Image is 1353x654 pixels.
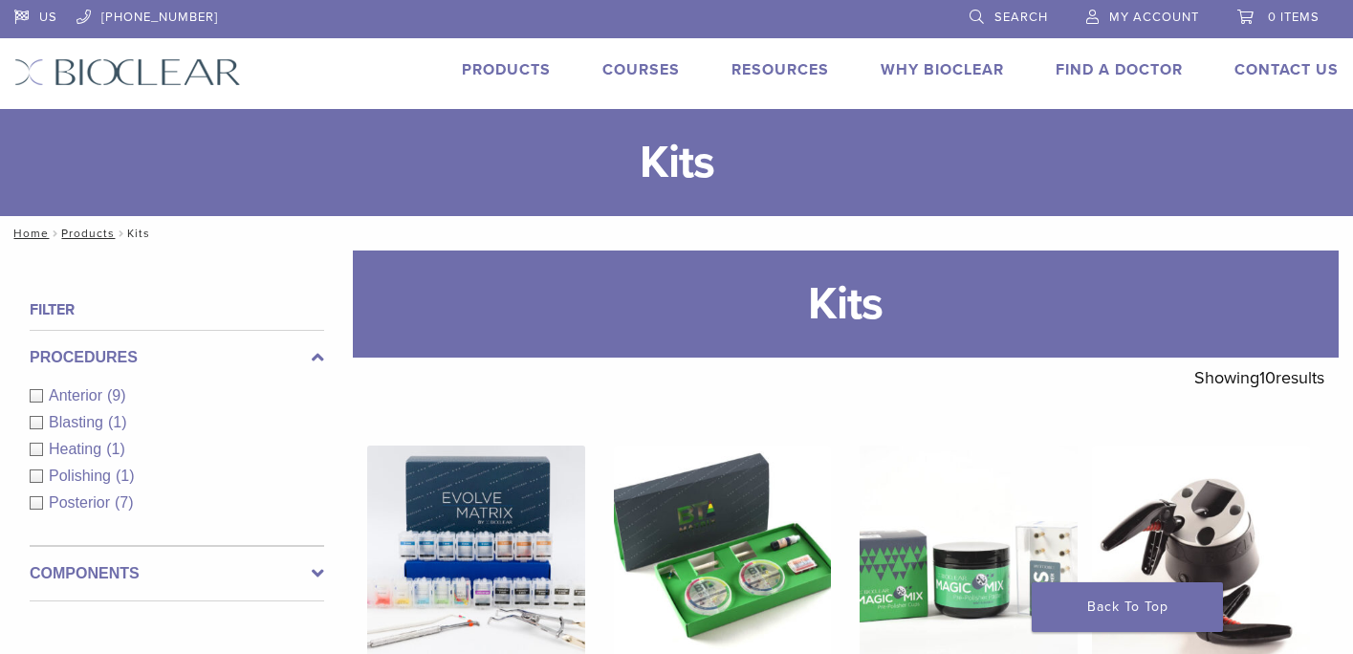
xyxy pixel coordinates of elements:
[108,414,127,430] span: (1)
[994,10,1048,25] span: Search
[8,227,49,240] a: Home
[115,229,127,238] span: /
[731,60,829,79] a: Resources
[49,468,116,484] span: Polishing
[1234,60,1339,79] a: Contact Us
[602,60,680,79] a: Courses
[107,387,126,403] span: (9)
[1259,367,1276,388] span: 10
[30,346,324,369] label: Procedures
[49,494,115,511] span: Posterior
[49,441,106,457] span: Heating
[49,414,108,430] span: Blasting
[353,251,1339,358] h1: Kits
[881,60,1004,79] a: Why Bioclear
[61,227,115,240] a: Products
[1268,10,1320,25] span: 0 items
[115,494,134,511] span: (7)
[1194,358,1324,398] p: Showing results
[30,298,324,321] h4: Filter
[1056,60,1183,79] a: Find A Doctor
[116,468,135,484] span: (1)
[1109,10,1199,25] span: My Account
[1032,582,1223,632] a: Back To Top
[30,562,324,585] label: Components
[106,441,125,457] span: (1)
[462,60,551,79] a: Products
[49,229,61,238] span: /
[14,58,241,86] img: Bioclear
[49,387,107,403] span: Anterior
